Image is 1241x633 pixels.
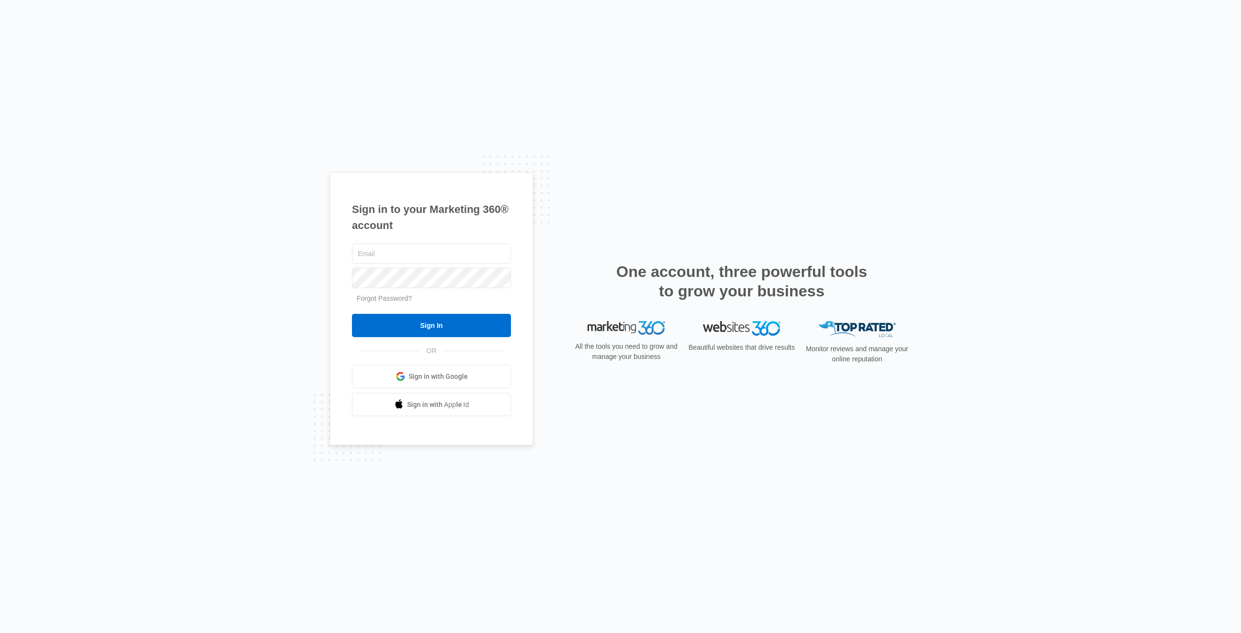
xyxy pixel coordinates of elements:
[687,342,796,353] p: Beautiful websites that drive results
[818,321,896,337] img: Top Rated Local
[572,341,681,362] p: All the tools you need to grow and manage your business
[352,393,511,416] a: Sign in with Apple Id
[352,243,511,264] input: Email
[588,321,665,335] img: Marketing 360
[352,201,511,233] h1: Sign in to your Marketing 360® account
[352,314,511,337] input: Sign In
[357,294,412,302] a: Forgot Password?
[613,262,870,301] h2: One account, three powerful tools to grow your business
[703,321,780,335] img: Websites 360
[803,344,911,364] p: Monitor reviews and manage your online reputation
[407,400,469,410] span: Sign in with Apple Id
[352,365,511,388] a: Sign in with Google
[409,372,468,382] span: Sign in with Google
[420,346,444,356] span: OR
